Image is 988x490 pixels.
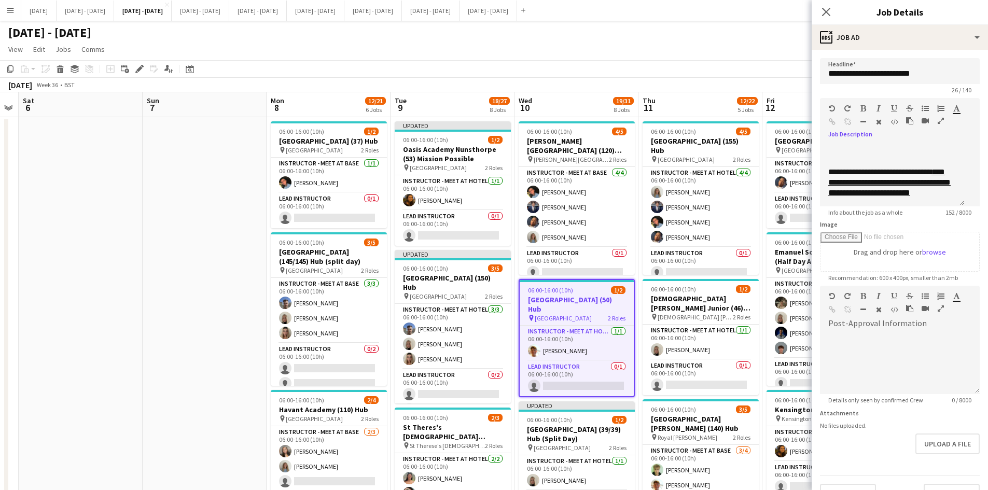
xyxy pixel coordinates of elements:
span: Wed [519,96,532,105]
h3: [GEOGRAPHIC_DATA] (39/39) Hub (Split Day) [519,425,635,443]
button: [DATE] - [DATE] [344,1,402,21]
span: 2 Roles [609,444,627,452]
button: [DATE] [21,1,57,21]
span: 0 / 8000 [943,396,980,404]
span: 8 [269,102,284,114]
span: 06:00-16:00 (10h) [527,416,572,424]
span: 10 [517,102,532,114]
span: 12/22 [737,97,758,105]
span: 06:00-16:00 (10h) [775,396,820,404]
app-card-role: Lead Instructor0/106:00-16:00 (10h) [767,358,883,394]
span: 12/21 [365,97,386,105]
span: 2 Roles [485,442,503,450]
span: Comms [81,45,105,54]
span: 152 / 8000 [937,208,980,216]
button: Horizontal Line [859,305,867,314]
span: View [8,45,23,54]
div: 06:00-16:00 (10h)4/5[GEOGRAPHIC_DATA] (155) Hub [GEOGRAPHIC_DATA]2 RolesInstructor - Meet at Hote... [643,121,759,275]
div: 06:00-16:00 (10h)1/2[GEOGRAPHIC_DATA] (63) Hub [GEOGRAPHIC_DATA]2 RolesInstructor - Meet at Base1... [767,121,883,228]
button: HTML Code [890,305,898,314]
h3: [DEMOGRAPHIC_DATA] [PERSON_NAME] Junior (46) Mission Possible [643,294,759,313]
button: [DATE] - [DATE] [460,1,517,21]
span: [GEOGRAPHIC_DATA] [782,267,839,274]
span: 2/3 [488,414,503,422]
span: Mon [271,96,284,105]
span: [GEOGRAPHIC_DATA] [410,164,467,172]
span: [DEMOGRAPHIC_DATA] [PERSON_NAME] [658,313,733,321]
app-card-role: Instructor - Meet at Base4/406:00-16:00 (10h)[PERSON_NAME][PERSON_NAME][PERSON_NAME][PERSON_NAME] [767,278,883,358]
button: Bold [859,292,867,300]
span: 1/2 [364,128,379,135]
span: St Therese's [DEMOGRAPHIC_DATA] School [410,442,485,450]
div: [DATE] [8,80,32,90]
h3: St Theres's [DEMOGRAPHIC_DATA] School (90/90) Mission Possible (Split Day) [395,423,511,441]
span: 06:00-16:00 (10h) [775,128,820,135]
h3: [GEOGRAPHIC_DATA] (150) Hub [395,273,511,292]
app-job-card: Updated06:00-16:00 (10h)1/2Oasis Academy Nunsthorpe (53) Mission Possible [GEOGRAPHIC_DATA]2 Role... [395,121,511,246]
span: 6 [21,102,34,114]
div: Job Ad [812,25,988,50]
button: Undo [828,104,836,113]
div: 06:00-16:00 (10h)4/5Emanuel School (148) Hub (Half Day AM) [GEOGRAPHIC_DATA]2 RolesInstructor - M... [767,232,883,386]
app-job-card: 06:00-16:00 (10h)1/2[GEOGRAPHIC_DATA] (50) Hub [GEOGRAPHIC_DATA]2 RolesInstructor - Meet at Hotel... [519,279,635,397]
app-card-role: Instructor - Meet at Hotel4/406:00-16:00 (10h)[PERSON_NAME][PERSON_NAME][PERSON_NAME][PERSON_NAME] [643,167,759,247]
h3: [GEOGRAPHIC_DATA] (37) Hub [271,136,387,146]
button: [DATE] - [DATE] [229,1,287,21]
h3: [GEOGRAPHIC_DATA] (50) Hub [520,295,634,314]
span: [GEOGRAPHIC_DATA] [534,444,591,452]
button: [DATE] - [DATE] [172,1,229,21]
app-job-card: 06:00-16:00 (10h)3/5[GEOGRAPHIC_DATA] (145/145) Hub (split day) [GEOGRAPHIC_DATA]2 RolesInstructo... [271,232,387,386]
span: 06:00-16:00 (10h) [651,285,696,293]
span: Details only seen by confirmed Crew [820,396,931,404]
h3: Job Details [812,5,988,19]
div: Updated [395,121,511,130]
span: Sat [23,96,34,105]
span: 3/5 [364,239,379,246]
app-card-role: Instructor - Meet at Base4/406:00-16:00 (10h)[PERSON_NAME][PERSON_NAME][PERSON_NAME][PERSON_NAME] [519,167,635,247]
h1: [DATE] - [DATE] [8,25,91,40]
span: 06:00-16:00 (10h) [403,414,448,422]
span: 19/31 [613,97,634,105]
span: 3/5 [488,264,503,272]
span: 26 / 140 [943,86,980,94]
span: 2 Roles [733,433,750,441]
button: Fullscreen [937,117,944,125]
app-job-card: 06:00-16:00 (10h)4/5[PERSON_NAME][GEOGRAPHIC_DATA] (120) Time Attack (H/D AM) [PERSON_NAME][GEOGR... [519,121,635,275]
span: 1/2 [736,285,750,293]
app-card-role: Lead Instructor0/106:00-16:00 (10h) [643,247,759,283]
button: Text Color [953,292,960,300]
span: 2 Roles [609,156,627,163]
app-card-role: Instructor - Meet at Hotel1/106:00-16:00 (10h)[PERSON_NAME] [520,326,634,361]
app-job-card: 06:00-16:00 (10h)1/2[GEOGRAPHIC_DATA] (37) Hub [GEOGRAPHIC_DATA]2 RolesInstructor - Meet at Base1... [271,121,387,228]
button: Paste as plain text [906,117,913,125]
app-card-role: Lead Instructor0/106:00-16:00 (10h) [643,360,759,395]
div: Updated [395,250,511,258]
button: [DATE] - [DATE] [57,1,114,21]
app-job-card: Updated06:00-16:00 (10h)3/5[GEOGRAPHIC_DATA] (150) Hub [GEOGRAPHIC_DATA]2 RolesInstructor - Meet ... [395,250,511,403]
div: BST [64,81,75,89]
button: Fullscreen [937,304,944,313]
div: 6 Jobs [366,106,385,114]
button: Italic [875,292,882,300]
span: 06:00-16:00 (10h) [279,128,324,135]
button: [DATE] - [DATE] [114,1,172,21]
button: Paste as plain text [906,304,913,313]
span: 2 Roles [361,415,379,423]
label: Attachments [820,409,859,417]
span: 06:00-16:00 (10h) [279,396,324,404]
button: Horizontal Line [859,118,867,126]
app-card-role: Instructor - Meet at Base1/106:00-16:00 (10h)[PERSON_NAME] [767,426,883,461]
button: Underline [890,104,898,113]
a: View [4,43,27,56]
span: 2 Roles [608,314,625,322]
span: 7 [145,102,159,114]
span: 2 Roles [485,292,503,300]
span: Tue [395,96,407,105]
button: Insert video [922,304,929,313]
span: 4/5 [612,128,627,135]
app-card-role: Lead Instructor0/106:00-16:00 (10h) [520,361,634,396]
span: 06:00-16:00 (10h) [403,136,448,144]
h3: Emanuel School (148) Hub (Half Day AM) [767,247,883,266]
